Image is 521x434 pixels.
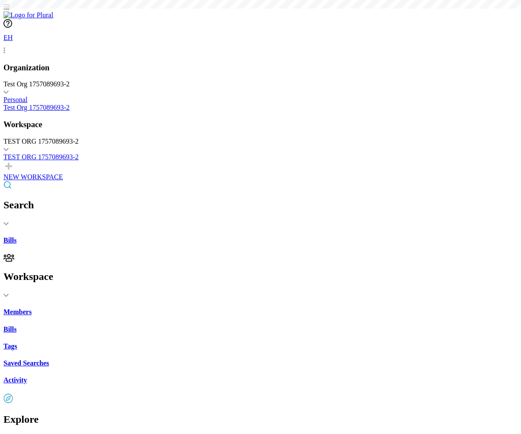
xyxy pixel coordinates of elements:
[3,237,518,244] a: Bills
[3,96,518,104] a: Personal
[3,414,518,425] h2: Explore
[3,11,53,19] img: Logo for Plural
[3,30,21,47] div: EH
[3,80,518,88] div: Test Org 1757089693-2
[3,153,518,161] a: TEST ORG 1757089693-2
[3,120,518,129] h3: Workspace
[3,63,518,72] h3: Organization
[3,359,518,367] a: Saved Searches
[3,161,518,181] a: NEW WORKSPACE
[3,30,518,54] a: EH
[3,376,518,384] a: Activity
[3,271,518,283] h2: Workspace
[3,104,518,112] a: Test Org 1757089693-2
[3,199,518,211] h2: Search
[3,138,518,145] div: TEST ORG 1757089693-2
[3,325,518,333] a: Bills
[3,342,518,350] a: Tags
[3,173,518,181] div: NEW WORKSPACE
[3,308,518,316] a: Members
